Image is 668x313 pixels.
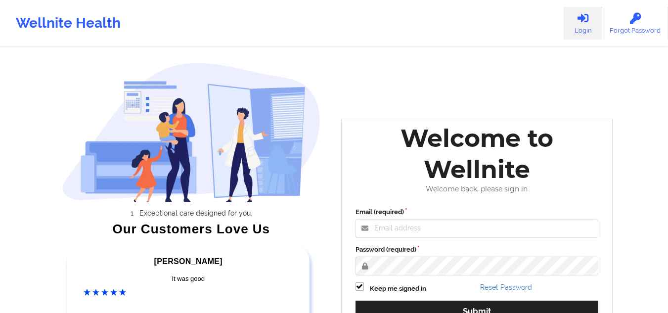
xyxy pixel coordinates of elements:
label: Keep me signed in [370,284,426,294]
div: It was good [84,274,293,284]
label: Password (required) [356,245,599,255]
label: Email (required) [356,207,599,217]
a: Login [564,7,602,40]
a: Reset Password [480,283,532,291]
div: Welcome back, please sign in [349,185,606,193]
div: Our Customers Love Us [62,224,320,234]
input: Email address [356,219,599,238]
img: wellnite-auth-hero_200.c722682e.png [62,62,320,202]
a: Forgot Password [602,7,668,40]
div: Welcome to Wellnite [349,123,606,185]
li: Exceptional care designed for you. [71,209,320,217]
span: [PERSON_NAME] [154,257,223,266]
